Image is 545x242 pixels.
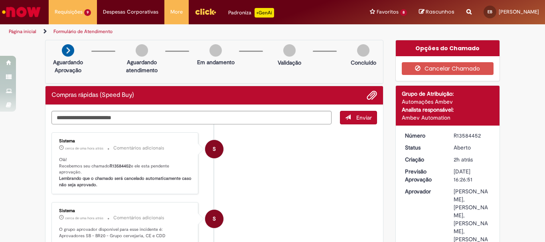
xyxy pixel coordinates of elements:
[356,114,372,121] span: Enviar
[399,144,448,151] dt: Status
[113,145,164,151] small: Comentários adicionais
[402,62,494,75] button: Cancelar Chamado
[402,114,494,122] div: Ambev Automation
[396,40,500,56] div: Opções do Chamado
[454,156,473,163] span: 2h atrás
[205,210,223,228] div: System
[122,58,161,74] p: Aguardando atendimento
[255,8,274,18] p: +GenAi
[351,59,376,67] p: Concluído
[399,167,448,183] dt: Previsão Aprovação
[400,9,407,16] span: 8
[357,44,369,57] img: img-circle-grey.png
[170,8,183,16] span: More
[399,132,448,140] dt: Número
[65,146,103,151] time: 01/10/2025 09:27:04
[51,111,332,124] textarea: Digite sua mensagem aqui...
[499,8,539,15] span: [PERSON_NAME]
[55,8,83,16] span: Requisições
[377,8,399,16] span: Favoritos
[488,9,492,14] span: EB
[195,6,216,18] img: click_logo_yellow_360x200.png
[65,216,103,220] time: 01/10/2025 09:27:01
[62,44,74,57] img: arrow-next.png
[51,92,134,99] h2: Compras rápidas (Speed Buy) Histórico de tíquete
[283,44,296,57] img: img-circle-grey.png
[454,156,473,163] time: 01/10/2025 09:26:51
[402,90,494,98] div: Grupo de Atribuição:
[110,163,131,169] b: R13584452
[454,155,491,163] div: 01/10/2025 09:26:51
[399,187,448,195] dt: Aprovador
[84,9,91,16] span: 9
[6,24,357,39] ul: Trilhas de página
[59,157,192,188] p: Olá! Recebemos seu chamado e ele esta pendente aprovação.
[65,146,103,151] span: cerca de uma hora atrás
[9,28,36,35] a: Página inicial
[136,44,148,57] img: img-circle-grey.png
[49,58,87,74] p: Aguardando Aprovação
[59,209,192,213] div: Sistema
[228,8,274,18] div: Padroniza
[59,175,193,188] b: Lembrando que o chamado será cancelado automaticamente caso não seja aprovado.
[426,8,454,16] span: Rascunhos
[59,226,192,239] p: O grupo aprovador disponível para esse incidente é: Aprovadores SB - BR20 - Grupo cervejaria, CE ...
[1,4,42,20] img: ServiceNow
[278,59,301,67] p: Validação
[65,216,103,220] span: cerca de uma hora atrás
[419,8,454,16] a: Rascunhos
[209,44,222,57] img: img-circle-grey.png
[213,209,216,228] span: S
[454,144,491,151] div: Aberto
[103,8,158,16] span: Despesas Corporativas
[113,214,164,221] small: Comentários adicionais
[197,58,235,66] p: Em andamento
[402,98,494,106] div: Automações Ambev
[402,106,494,114] div: Analista responsável:
[367,90,377,100] button: Adicionar anexos
[53,28,113,35] a: Formulário de Atendimento
[340,111,377,124] button: Enviar
[213,140,216,159] span: S
[454,132,491,140] div: R13584452
[59,139,192,144] div: Sistema
[454,167,491,183] div: [DATE] 16:26:51
[205,140,223,158] div: System
[399,155,448,163] dt: Criação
